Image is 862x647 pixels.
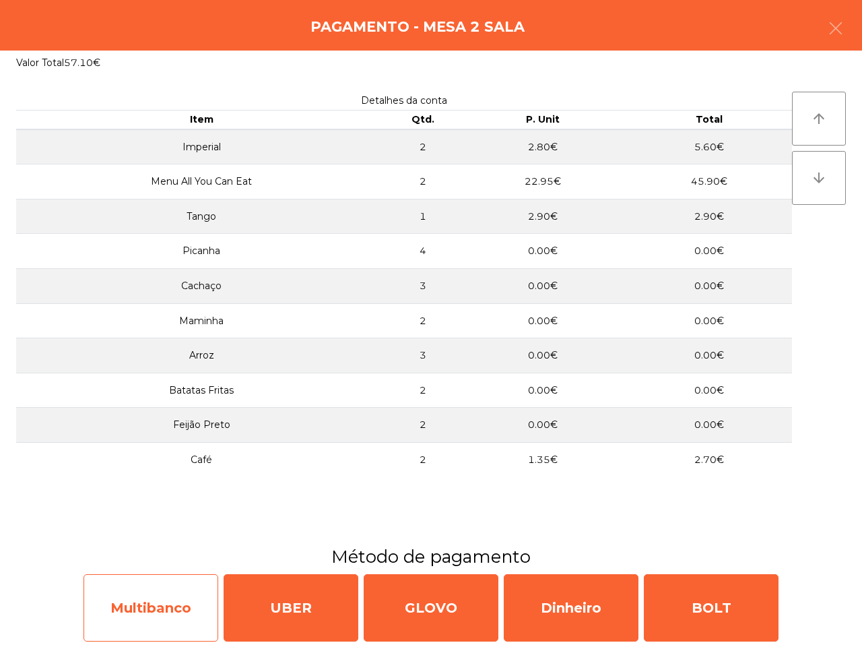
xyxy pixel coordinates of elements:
[84,574,218,642] div: Multibanco
[16,442,387,476] td: Café
[387,338,460,373] td: 3
[387,373,460,408] td: 2
[364,574,498,642] div: GLOVO
[387,164,460,199] td: 2
[16,57,64,69] span: Valor Total
[459,373,626,408] td: 0.00€
[16,338,387,373] td: Arroz
[811,170,827,186] i: arrow_downward
[16,303,387,338] td: Maminha
[811,111,827,127] i: arrow_upward
[16,129,387,164] td: Imperial
[16,269,387,304] td: Cachaço
[310,17,525,37] h4: Pagamento - Mesa 2 Sala
[387,408,460,443] td: 2
[387,269,460,304] td: 3
[459,442,626,476] td: 1.35€
[504,574,638,642] div: Dinheiro
[459,164,626,199] td: 22.95€
[64,57,100,69] span: 57.10€
[626,234,792,269] td: 0.00€
[626,269,792,304] td: 0.00€
[459,234,626,269] td: 0.00€
[626,442,792,476] td: 2.70€
[361,94,447,106] span: Detalhes da conta
[459,408,626,443] td: 0.00€
[792,92,846,146] button: arrow_upward
[626,164,792,199] td: 45.90€
[792,151,846,205] button: arrow_downward
[387,199,460,234] td: 1
[626,303,792,338] td: 0.00€
[644,574,778,642] div: BOLT
[626,373,792,408] td: 0.00€
[626,408,792,443] td: 0.00€
[224,574,358,642] div: UBER
[16,111,387,129] th: Item
[387,111,460,129] th: Qtd.
[387,303,460,338] td: 2
[10,545,852,569] h3: Método de pagamento
[459,199,626,234] td: 2.90€
[387,234,460,269] td: 4
[459,303,626,338] td: 0.00€
[387,129,460,164] td: 2
[16,199,387,234] td: Tango
[626,129,792,164] td: 5.60€
[16,408,387,443] td: Feijão Preto
[387,442,460,476] td: 2
[459,111,626,129] th: P. Unit
[459,338,626,373] td: 0.00€
[626,199,792,234] td: 2.90€
[626,338,792,373] td: 0.00€
[626,111,792,129] th: Total
[459,129,626,164] td: 2.80€
[16,234,387,269] td: Picanha
[16,164,387,199] td: Menu All You Can Eat
[459,269,626,304] td: 0.00€
[16,373,387,408] td: Batatas Fritas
